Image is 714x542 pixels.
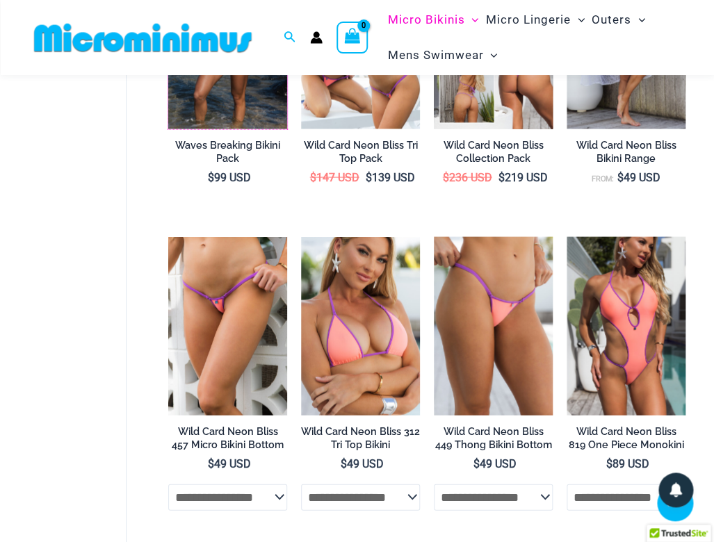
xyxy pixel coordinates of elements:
span: From: [592,174,614,183]
a: Account icon link [310,31,323,44]
span: Mens Swimwear [387,38,483,73]
span: Menu Toggle [483,38,497,73]
span: Menu Toggle [464,2,478,38]
a: Mens SwimwearMenu ToggleMenu Toggle [384,38,501,73]
bdi: 49 USD [208,457,251,470]
span: $ [443,170,449,183]
span: $ [341,457,347,470]
a: Search icon link [284,29,296,47]
a: Wild Card Neon Bliss 312 Top 457 Micro 04Wild Card Neon Bliss 312 Top 457 Micro 05Wild Card Neon ... [168,236,287,414]
img: Wild Card Neon Bliss 449 Thong 01 [434,236,553,414]
img: Wild Card Neon Bliss 312 Top 457 Micro 04 [168,236,287,414]
h2: Wild Card Neon Bliss 312 Tri Top Bikini [301,425,420,450]
bdi: 139 USD [366,170,415,183]
span: Menu Toggle [571,2,585,38]
a: Wild Card Neon Bliss 457 Micro Bikini Bottom [168,425,287,456]
h2: Waves Breaking Bikini Pack [168,138,287,164]
span: Outers [592,2,631,38]
span: Micro Bikinis [387,2,464,38]
bdi: 49 USD [473,457,517,470]
span: $ [473,457,480,470]
img: Wild Card Neon Bliss 819 One Piece 04 [567,236,685,414]
h2: Wild Card Neon Bliss 457 Micro Bikini Bottom [168,425,287,450]
img: Wild Card Neon Bliss 312 Top 03 [301,236,420,414]
span: $ [208,457,214,470]
bdi: 236 USD [443,170,492,183]
a: Wild Card Neon Bliss Tri Top Pack [301,138,420,170]
h2: Wild Card Neon Bliss Bikini Range [567,138,685,164]
span: Menu Toggle [631,2,645,38]
a: Wild Card Neon Bliss 312 Top 03Wild Card Neon Bliss 312 Top 457 Micro 02Wild Card Neon Bliss 312 ... [301,236,420,414]
a: Wild Card Neon Bliss 312 Tri Top Bikini [301,425,420,456]
span: $ [606,457,612,470]
a: View Shopping Cart, empty [336,22,368,54]
span: $ [617,170,624,183]
span: $ [208,170,214,183]
bdi: 89 USD [606,457,649,470]
a: Wild Card Neon Bliss Collection Pack [434,138,553,170]
bdi: 49 USD [341,457,384,470]
a: Wild Card Neon Bliss 449 Thong 01Wild Card Neon Bliss 449 Thong 02Wild Card Neon Bliss 449 Thong 02 [434,236,553,414]
a: Wild Card Neon Bliss Bikini Range [567,138,685,170]
a: Waves Breaking Bikini Pack [168,138,287,170]
span: $ [310,170,316,183]
span: Micro Lingerie [486,2,571,38]
span: $ [498,170,505,183]
h2: Wild Card Neon Bliss 449 Thong Bikini Bottom [434,425,553,450]
h2: Wild Card Neon Bliss 819 One Piece Monokini [567,425,685,450]
bdi: 49 USD [617,170,660,183]
bdi: 99 USD [208,170,251,183]
bdi: 147 USD [310,170,359,183]
bdi: 219 USD [498,170,548,183]
a: Micro LingerieMenu ToggleMenu Toggle [482,2,588,38]
a: Wild Card Neon Bliss 449 Thong Bikini Bottom [434,425,553,456]
a: Wild Card Neon Bliss 819 One Piece 04Wild Card Neon Bliss 819 One Piece 05Wild Card Neon Bliss 81... [567,236,685,414]
img: MM SHOP LOGO FLAT [29,22,257,54]
span: $ [366,170,372,183]
h2: Wild Card Neon Bliss Collection Pack [434,138,553,164]
a: OutersMenu ToggleMenu Toggle [588,2,649,38]
h2: Wild Card Neon Bliss Tri Top Pack [301,138,420,164]
a: Micro BikinisMenu ToggleMenu Toggle [384,2,482,38]
a: Wild Card Neon Bliss 819 One Piece Monokini [567,425,685,456]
